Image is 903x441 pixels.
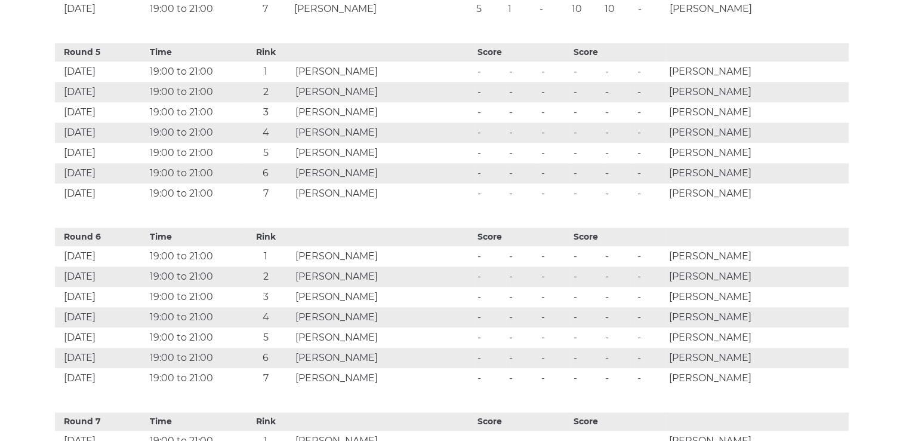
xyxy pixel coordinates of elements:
[538,143,571,163] td: -
[239,287,292,307] td: 3
[239,327,292,348] td: 5
[506,246,538,267] td: -
[55,412,147,431] th: Round 7
[147,102,239,122] td: 19:00 to 21:00
[602,62,634,82] td: -
[55,62,147,82] td: [DATE]
[634,348,667,368] td: -
[538,122,571,143] td: -
[147,82,239,102] td: 19:00 to 21:00
[239,43,292,62] th: Rink
[292,287,474,307] td: [PERSON_NAME]
[147,43,239,62] th: Time
[634,307,667,327] td: -
[634,143,667,163] td: -
[506,327,538,348] td: -
[634,163,667,183] td: -
[666,143,848,163] td: [PERSON_NAME]
[666,246,848,267] td: [PERSON_NAME]
[506,307,538,327] td: -
[570,143,602,163] td: -
[602,102,634,122] td: -
[570,246,602,267] td: -
[239,412,292,431] th: Rink
[55,163,147,183] td: [DATE]
[666,287,848,307] td: [PERSON_NAME]
[474,62,507,82] td: -
[147,368,239,388] td: 19:00 to 21:00
[474,267,507,287] td: -
[634,368,667,388] td: -
[239,62,292,82] td: 1
[239,122,292,143] td: 4
[55,368,147,388] td: [DATE]
[570,412,666,431] th: Score
[570,348,602,368] td: -
[506,348,538,368] td: -
[55,102,147,122] td: [DATE]
[55,43,147,62] th: Round 5
[55,267,147,287] td: [DATE]
[292,327,474,348] td: [PERSON_NAME]
[506,102,538,122] td: -
[634,327,667,348] td: -
[602,267,634,287] td: -
[55,183,147,204] td: [DATE]
[602,246,634,267] td: -
[602,307,634,327] td: -
[292,368,474,388] td: [PERSON_NAME]
[474,43,571,62] th: Score
[55,82,147,102] td: [DATE]
[634,287,667,307] td: -
[506,143,538,163] td: -
[506,267,538,287] td: -
[55,348,147,368] td: [DATE]
[602,143,634,163] td: -
[570,43,666,62] th: Score
[634,82,667,102] td: -
[570,228,666,246] th: Score
[474,228,571,246] th: Score
[147,143,239,163] td: 19:00 to 21:00
[570,307,602,327] td: -
[570,327,602,348] td: -
[292,267,474,287] td: [PERSON_NAME]
[538,163,571,183] td: -
[474,348,507,368] td: -
[147,327,239,348] td: 19:00 to 21:00
[55,307,147,327] td: [DATE]
[538,348,571,368] td: -
[506,122,538,143] td: -
[570,368,602,388] td: -
[602,163,634,183] td: -
[55,327,147,348] td: [DATE]
[570,163,602,183] td: -
[506,163,538,183] td: -
[634,267,667,287] td: -
[292,307,474,327] td: [PERSON_NAME]
[474,246,507,267] td: -
[570,122,602,143] td: -
[147,307,239,327] td: 19:00 to 21:00
[292,183,474,204] td: [PERSON_NAME]
[570,183,602,204] td: -
[292,82,474,102] td: [PERSON_NAME]
[292,102,474,122] td: [PERSON_NAME]
[634,183,667,204] td: -
[474,412,571,431] th: Score
[147,287,239,307] td: 19:00 to 21:00
[538,62,571,82] td: -
[147,62,239,82] td: 19:00 to 21:00
[147,348,239,368] td: 19:00 to 21:00
[634,102,667,122] td: -
[602,348,634,368] td: -
[538,327,571,348] td: -
[147,228,239,246] th: Time
[666,368,848,388] td: [PERSON_NAME]
[474,287,507,307] td: -
[666,102,848,122] td: [PERSON_NAME]
[634,122,667,143] td: -
[474,307,507,327] td: -
[570,82,602,102] td: -
[570,267,602,287] td: -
